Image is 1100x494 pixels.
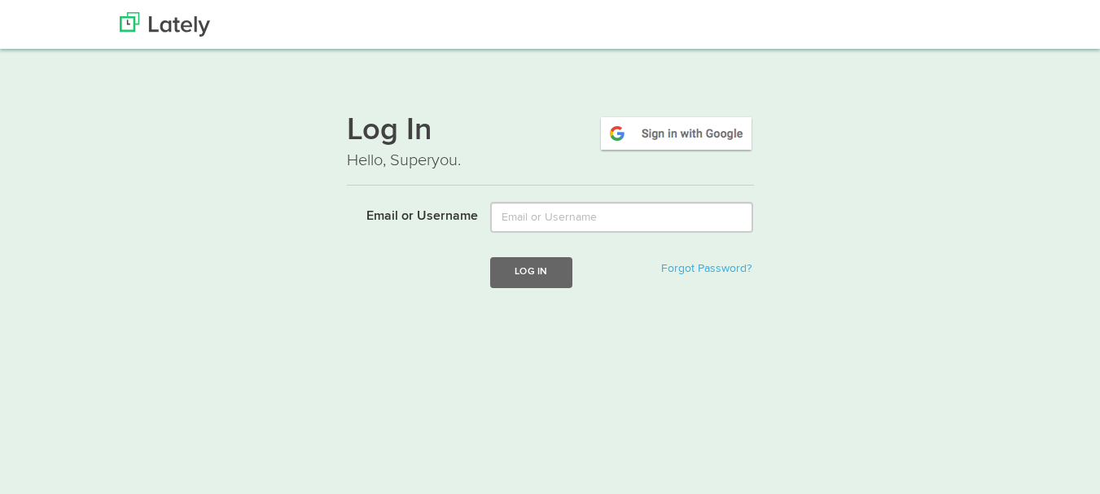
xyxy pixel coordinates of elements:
label: Email or Username [335,202,479,226]
h1: Log In [347,115,754,149]
button: Log In [490,257,572,287]
p: Hello, Superyou. [347,149,754,173]
img: google-signin.png [598,115,754,152]
a: Forgot Password? [661,263,752,274]
img: Lately [120,12,210,37]
input: Email or Username [490,202,753,233]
